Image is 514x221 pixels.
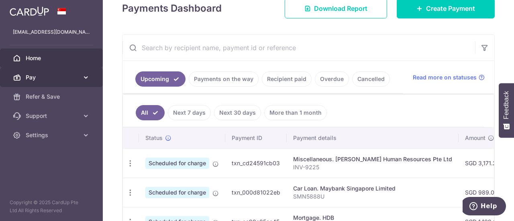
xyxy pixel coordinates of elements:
p: SMN5888U [293,193,452,201]
span: Create Payment [426,4,475,13]
span: Read more on statuses [413,73,477,81]
img: CardUp [10,6,49,16]
th: Payment details [287,128,459,148]
span: Pay [26,73,79,81]
span: Settings [26,131,79,139]
td: txn_000d81022eb [225,178,287,207]
a: Next 7 days [168,105,211,120]
div: Car Loan. Maybank Singapore Limited [293,185,452,193]
a: Recipient paid [262,71,312,87]
a: Next 30 days [214,105,261,120]
p: INV-9225 [293,163,452,171]
input: Search by recipient name, payment id or reference [122,35,475,61]
span: Scheduled for charge [145,187,209,198]
span: Home [26,54,79,62]
span: Download Report [314,4,367,13]
span: Support [26,112,79,120]
iframe: Opens a widget where you can find more information [463,197,506,217]
span: Status [145,134,163,142]
p: [EMAIL_ADDRESS][DOMAIN_NAME] [13,28,90,36]
div: Miscellaneous. [PERSON_NAME] Human Resources Pte Ltd [293,155,452,163]
td: txn_cd24591cb03 [225,148,287,178]
span: Scheduled for charge [145,158,209,169]
a: Payments on the way [189,71,259,87]
span: Refer & Save [26,93,79,101]
a: Cancelled [352,71,390,87]
td: SGD 989.00 [459,178,507,207]
span: Amount [465,134,485,142]
button: Feedback - Show survey [499,83,514,138]
a: Overdue [315,71,349,87]
a: Upcoming [135,71,186,87]
h4: Payments Dashboard [122,1,222,16]
a: All [136,105,165,120]
a: More than 1 month [264,105,327,120]
a: Read more on statuses [413,73,485,81]
th: Payment ID [225,128,287,148]
span: Feedback [503,91,510,119]
td: SGD 3,171.20 [459,148,507,178]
